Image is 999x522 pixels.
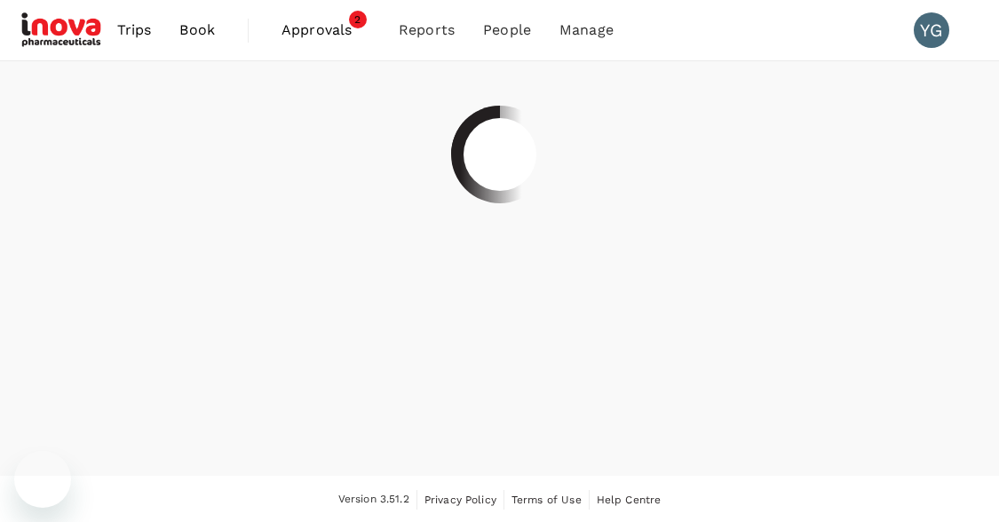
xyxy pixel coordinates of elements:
[597,490,662,510] a: Help Centre
[21,11,103,50] img: iNova Pharmaceuticals
[424,490,496,510] a: Privacy Policy
[117,20,152,41] span: Trips
[14,451,71,508] iframe: Button to launch messaging window
[511,494,582,506] span: Terms of Use
[559,20,614,41] span: Manage
[399,20,455,41] span: Reports
[483,20,531,41] span: People
[424,494,496,506] span: Privacy Policy
[338,491,409,509] span: Version 3.51.2
[914,12,949,48] div: YG
[511,490,582,510] a: Terms of Use
[179,20,215,41] span: Book
[281,20,370,41] span: Approvals
[349,11,367,28] span: 2
[597,494,662,506] span: Help Centre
